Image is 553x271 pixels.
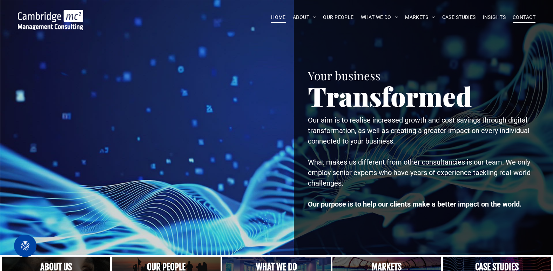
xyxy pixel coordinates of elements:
a: INSIGHTS [479,12,509,23]
span: CONTACT [513,12,535,23]
a: CASE STUDIES [439,12,479,23]
span: What makes us different from other consultancies is our team. We only employ senior experts who h... [308,158,531,187]
img: Go to Homepage [18,10,83,30]
span: Your business [308,68,380,83]
span: Transformed [308,78,472,113]
a: MARKETS [402,12,438,23]
a: ABOUT [289,12,320,23]
a: HOME [268,12,289,23]
a: CONTACT [509,12,539,23]
a: OUR PEOPLE [319,12,357,23]
a: WHAT WE DO [357,12,402,23]
span: Our aim is to realise increased growth and cost savings through digital transformation, as well a... [308,116,530,145]
strong: Our purpose is to help our clients make a better impact on the world. [308,200,522,208]
a: Your Business Transformed | Cambridge Management Consulting [18,11,83,18]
